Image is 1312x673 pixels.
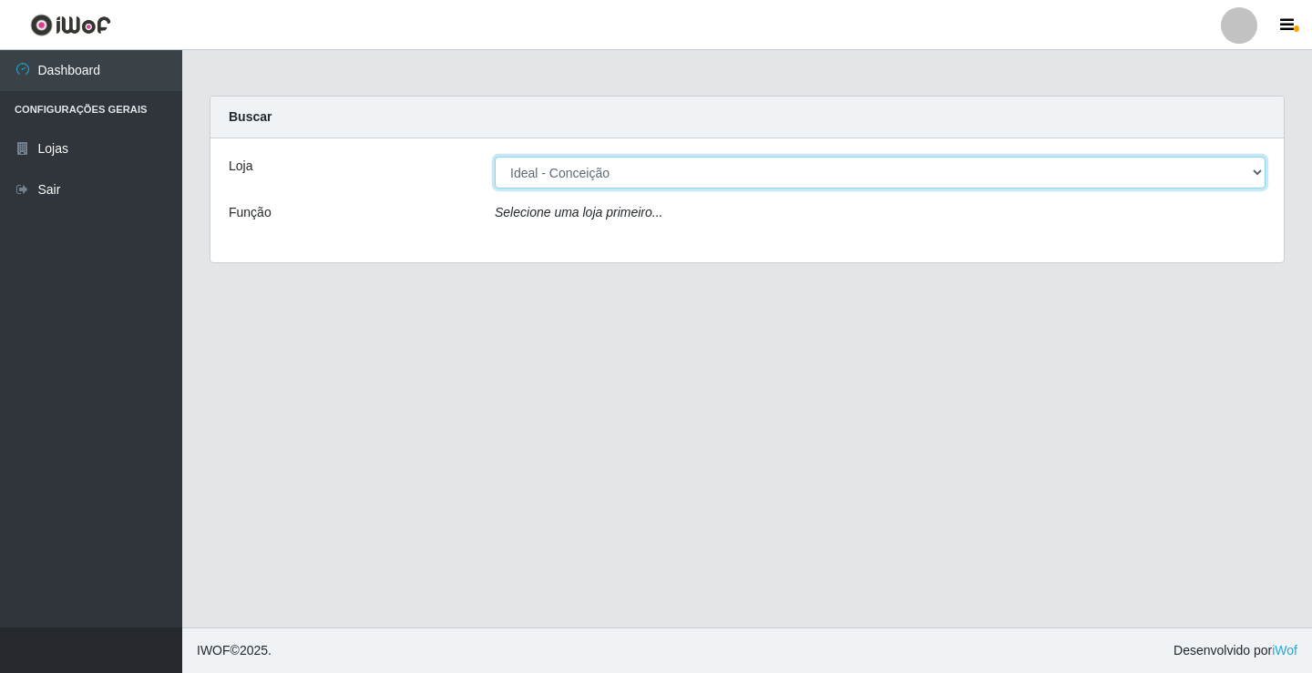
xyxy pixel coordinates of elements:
[229,203,272,222] label: Função
[30,14,111,36] img: CoreUI Logo
[229,157,252,176] label: Loja
[197,641,272,660] span: © 2025 .
[229,109,272,124] strong: Buscar
[1272,643,1297,658] a: iWof
[197,643,231,658] span: IWOF
[1174,641,1297,660] span: Desenvolvido por
[495,205,662,219] i: Selecione uma loja primeiro...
